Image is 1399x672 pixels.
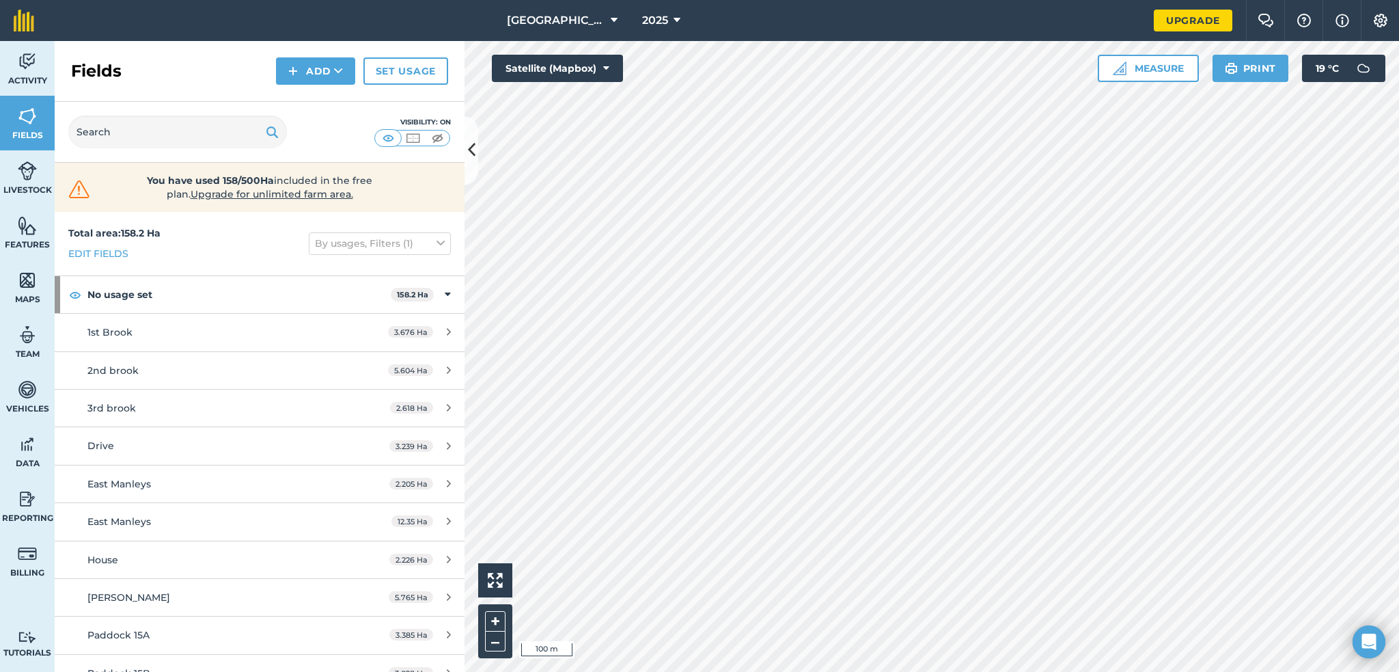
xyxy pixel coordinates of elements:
[1296,14,1312,27] img: A question mark icon
[1350,55,1377,82] img: svg+xml;base64,PD94bWwgdmVyc2lvbj0iMS4wIiBlbmNvZGluZz0idXRmLTgiPz4KPCEtLSBHZW5lcmF0b3I6IEFkb2JlIE...
[1113,62,1126,75] img: Ruler icon
[363,57,448,85] a: Set usage
[55,390,465,427] a: 3rd brook2.618 Ha
[87,440,114,452] span: Drive
[276,57,355,85] button: Add
[1098,55,1199,82] button: Measure
[87,515,151,528] span: East Manleys
[18,51,37,72] img: svg+xml;base64,PD94bWwgdmVyc2lvbj0iMS4wIiBlbmNvZGluZz0idXRmLTgiPz4KPCEtLSBHZW5lcmF0b3I6IEFkb2JlIE...
[18,106,37,126] img: svg+xml;base64,PHN2ZyB4bWxucz0iaHR0cDovL3d3dy53My5vcmcvMjAwMC9zdmciIHdpZHRoPSI1NiIgaGVpZ2h0PSI2MC...
[55,579,465,616] a: [PERSON_NAME]5.765 Ha
[55,276,465,313] div: No usage set158.2 Ha
[492,55,623,82] button: Satellite (Mapbox)
[87,276,391,313] strong: No usage set
[18,379,37,400] img: svg+xml;base64,PD94bWwgdmVyc2lvbj0iMS4wIiBlbmNvZGluZz0idXRmLTgiPz4KPCEtLSBHZW5lcmF0b3I6IEFkb2JlIE...
[18,325,37,345] img: svg+xml;base64,PD94bWwgdmVyc2lvbj0iMS4wIiBlbmNvZGluZz0idXRmLTgiPz4KPCEtLSBHZW5lcmF0b3I6IEFkb2JlIE...
[87,364,139,377] span: 2nd brook
[389,629,433,641] span: 3.385 Ha
[55,314,465,351] a: 1st Brook3.676 Ha
[1302,55,1385,82] button: 19 °C
[642,12,668,29] span: 2025
[18,543,37,564] img: svg+xml;base64,PD94bWwgdmVyc2lvbj0iMS4wIiBlbmNvZGluZz0idXRmLTgiPz4KPCEtLSBHZW5lcmF0b3I6IEFkb2JlIE...
[66,174,454,201] a: You have used 158/500Haincluded in the free plan.Upgrade for unlimited farm area.
[114,174,405,201] span: included in the free plan .
[66,179,93,200] img: svg+xml;base64,PHN2ZyB4bWxucz0iaHR0cDovL3d3dy53My5vcmcvMjAwMC9zdmciIHdpZHRoPSIzMiIgaGVpZ2h0PSIzMC...
[55,352,465,389] a: 2nd brook5.604 Ha
[1335,12,1349,29] img: svg+xml;base64,PHN2ZyB4bWxucz0iaHR0cDovL3d3dy53My5vcmcvMjAwMC9zdmciIHdpZHRoPSIxNyIgaGVpZ2h0PSIxNy...
[55,427,465,464] a: Drive3.239 Ha
[18,434,37,455] img: svg+xml;base64,PD94bWwgdmVyc2lvbj0iMS4wIiBlbmNvZGluZz0idXRmLTgiPz4KPCEtLSBHZW5lcmF0b3I6IEFkb2JlIE...
[18,489,37,509] img: svg+xml;base64,PD94bWwgdmVyc2lvbj0iMS4wIiBlbmNvZGluZz0idXRmLTgiPz4KPCEtLSBHZW5lcmF0b3I6IEFkb2JlIE...
[1353,626,1385,658] div: Open Intercom Messenger
[288,63,298,79] img: svg+xml;base64,PHN2ZyB4bWxucz0iaHR0cDovL3d3dy53My5vcmcvMjAwMC9zdmciIHdpZHRoPSIxNCIgaGVpZ2h0PSIyNC...
[87,591,170,604] span: [PERSON_NAME]
[87,326,133,338] span: 1st Brook
[389,554,433,565] span: 2.226 Ha
[55,541,465,578] a: House2.226 Ha
[388,364,433,376] span: 5.604 Ha
[488,573,503,588] img: Four arrows, one pointing top left, one top right, one bottom right and the last bottom left
[18,631,37,644] img: svg+xml;base64,PD94bWwgdmVyc2lvbj0iMS4wIiBlbmNvZGluZz0idXRmLTgiPz4KPCEtLSBHZW5lcmF0b3I6IEFkb2JlIE...
[69,286,81,303] img: svg+xml;base64,PHN2ZyB4bWxucz0iaHR0cDovL3d3dy53My5vcmcvMjAwMC9zdmciIHdpZHRoPSIxOCIgaGVpZ2h0PSIyNC...
[55,617,465,654] a: Paddock 15A3.385 Ha
[14,10,34,31] img: fieldmargin Logo
[1213,55,1289,82] button: Print
[87,478,151,490] span: East Manleys
[68,227,161,239] strong: Total area : 158.2 Ha
[389,478,433,489] span: 2.205 Ha
[485,632,505,651] button: –
[55,503,465,540] a: East Manleys12.35 Ha
[1258,14,1274,27] img: Two speech bubbles overlapping with the left bubble in the forefront
[266,124,279,140] img: svg+xml;base64,PHN2ZyB4bWxucz0iaHR0cDovL3d3dy53My5vcmcvMjAwMC9zdmciIHdpZHRoPSIxOSIgaGVpZ2h0PSIyNC...
[68,116,287,148] input: Search
[18,270,37,291] img: svg+xml;base64,PHN2ZyB4bWxucz0iaHR0cDovL3d3dy53My5vcmcvMjAwMC9zdmciIHdpZHRoPSI1NiIgaGVpZ2h0PSI2MC...
[429,131,446,145] img: svg+xml;base64,PHN2ZyB4bWxucz0iaHR0cDovL3d3dy53My5vcmcvMjAwMC9zdmciIHdpZHRoPSI1MCIgaGVpZ2h0PSI0MC...
[388,326,433,338] span: 3.676 Ha
[389,591,433,603] span: 5.765 Ha
[87,629,150,641] span: Paddock 15A
[68,246,128,261] a: Edit fields
[309,232,451,254] button: By usages, Filters (1)
[374,117,451,128] div: Visibility: On
[397,290,428,299] strong: 158.2 Ha
[1316,55,1339,82] span: 19 ° C
[1372,14,1389,27] img: A cog icon
[507,12,605,29] span: [GEOGRAPHIC_DATA]
[147,174,274,187] strong: You have used 158/500Ha
[18,215,37,236] img: svg+xml;base64,PHN2ZyB4bWxucz0iaHR0cDovL3d3dy53My5vcmcvMjAwMC9zdmciIHdpZHRoPSI1NiIgaGVpZ2h0PSI2MC...
[380,131,397,145] img: svg+xml;base64,PHN2ZyB4bWxucz0iaHR0cDovL3d3dy53My5vcmcvMjAwMC9zdmciIHdpZHRoPSI1MCIgaGVpZ2h0PSI0MC...
[55,466,465,502] a: East Manleys2.205 Ha
[18,161,37,181] img: svg+xml;base64,PD94bWwgdmVyc2lvbj0iMS4wIiBlbmNvZGluZz0idXRmLTgiPz4KPCEtLSBHZW5lcmF0b3I6IEFkb2JlIE...
[1225,60,1238,77] img: svg+xml;base64,PHN2ZyB4bWxucz0iaHR0cDovL3d3dy53My5vcmcvMjAwMC9zdmciIHdpZHRoPSIxOSIgaGVpZ2h0PSIyNC...
[404,131,421,145] img: svg+xml;base64,PHN2ZyB4bWxucz0iaHR0cDovL3d3dy53My5vcmcvMjAwMC9zdmciIHdpZHRoPSI1MCIgaGVpZ2h0PSI0MC...
[191,188,353,200] span: Upgrade for unlimited farm area.
[87,554,118,566] span: House
[389,440,433,452] span: 3.239 Ha
[87,402,136,414] span: 3rd brook
[485,611,505,632] button: +
[391,515,433,527] span: 12.35 Ha
[1154,10,1232,31] a: Upgrade
[390,402,433,414] span: 2.618 Ha
[71,60,122,82] h2: Fields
